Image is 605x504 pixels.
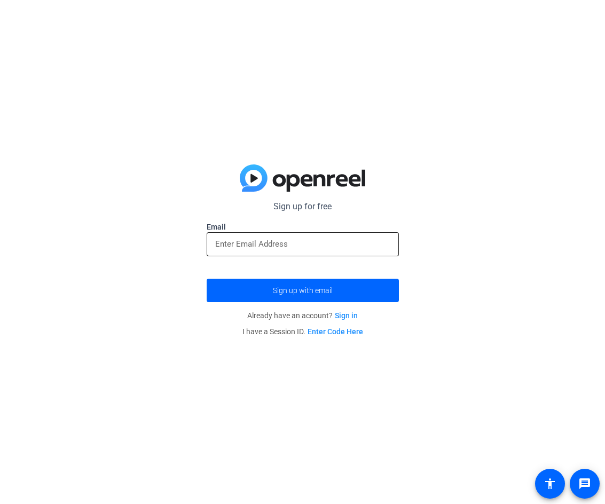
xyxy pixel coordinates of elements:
a: Enter Code Here [308,327,363,336]
label: Email [207,222,399,232]
span: I have a Session ID. [242,327,363,336]
mat-icon: message [578,477,591,490]
mat-icon: accessibility [544,477,556,490]
a: Sign in [335,311,358,320]
span: Already have an account? [247,311,358,320]
input: Enter Email Address [215,238,390,250]
img: blue-gradient.svg [240,164,365,192]
button: Sign up with email [207,279,399,302]
p: Sign up for free [207,200,399,213]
